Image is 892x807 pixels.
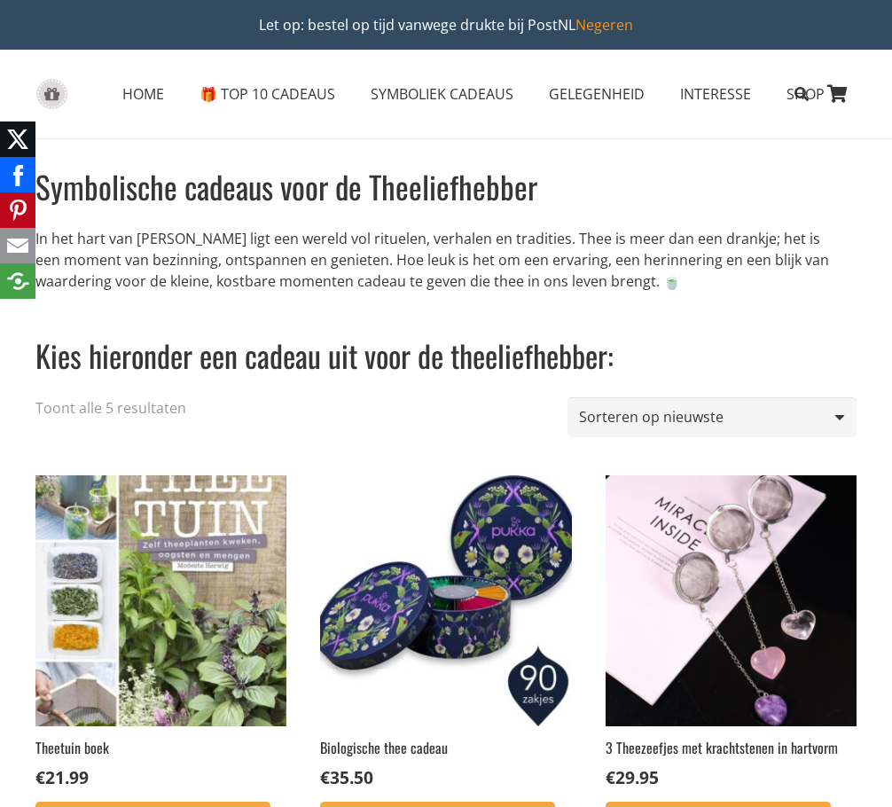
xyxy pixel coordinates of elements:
[35,79,68,110] a: gift-box-icon-grey-inspirerendwinkelen
[122,84,164,104] span: HOME
[320,765,373,789] bdi: 35.50
[606,765,659,789] bdi: 29.95
[35,765,45,789] span: €
[320,475,571,726] img: Cadeau voor de Theeliefhebber - biologische kruiden theedoos
[606,765,615,789] span: €
[35,475,286,726] img: theetuin cadeau boek
[606,738,857,757] h2: 3 Theezeefjes met krachtstenen in hartvorm
[680,84,751,104] span: INTERESSE
[769,72,842,116] a: SHOPSHOP Menu
[353,72,531,116] a: SYMBOLIEK CADEAUSSYMBOLIEK CADEAUS Menu
[606,475,857,726] img: 3 Theezeefjes met krachtstenen in hartvorm
[531,72,662,116] a: GELEGENHEIDGELEGENHEID Menu
[35,167,842,207] h1: Symbolische cadeaus voor de Theeliefhebber
[567,397,857,437] select: Winkelbestelling
[320,738,571,757] h2: Biologische thee cadeau
[606,475,857,790] a: 3 Theezeefjes met krachtstenen in hartvorm €29.95
[105,72,182,116] a: HOMEHOME Menu
[320,765,330,789] span: €
[35,313,842,377] h2: Kies hieronder een cadeau uit voor de theeliefhebber:
[35,397,186,419] p: Toont alle 5 resultaten
[575,15,633,35] a: Negeren
[786,84,825,104] span: SHOP
[35,738,286,757] h2: Theetuin boek
[182,72,353,116] a: 🎁 TOP 10 CADEAUS🎁 TOP 10 CADEAUS Menu
[549,84,645,104] span: GELEGENHEID
[818,50,857,138] a: Winkelwagen
[35,765,89,789] bdi: 21.99
[35,475,286,790] a: Theetuin boek €21.99
[371,84,513,104] span: SYMBOLIEK CADEAUS
[662,72,769,116] a: INTERESSEINTERESSE Menu
[320,475,571,790] a: Biologische thee cadeau €35.50
[200,84,335,104] span: 🎁 TOP 10 CADEAUS
[35,228,842,292] p: In het hart van [PERSON_NAME] ligt een wereld vol rituelen, verhalen en tradities. Thee is meer d...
